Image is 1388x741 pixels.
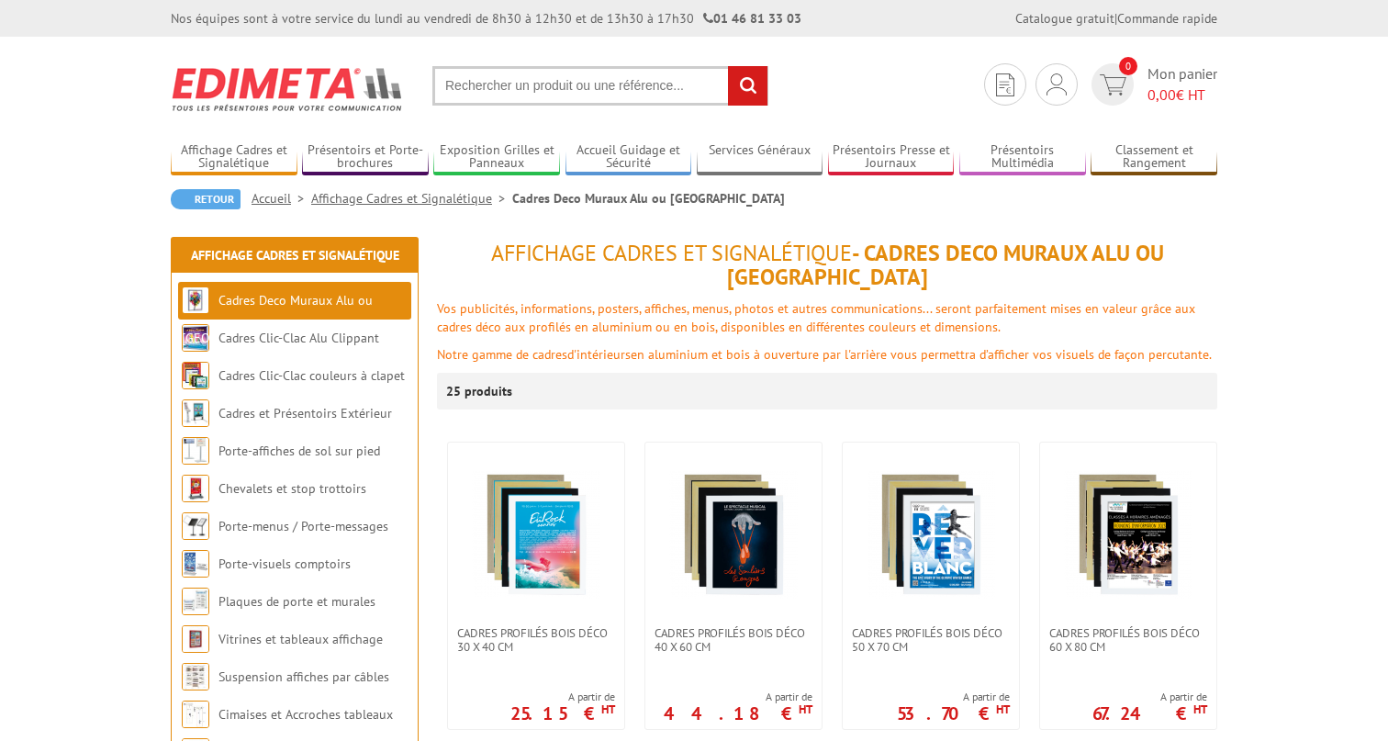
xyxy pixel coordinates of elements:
a: Présentoirs Multimédia [959,142,1086,173]
font: Vos publicités, informations, posters, affiches, menus, photos et autres communications... seront... [437,300,1195,335]
a: Catalogue gratuit [1015,10,1114,27]
a: Cadres et Présentoirs Extérieur [218,405,392,421]
a: Affichage Cadres et Signalétique [311,190,512,207]
span: Mon panier [1147,63,1217,106]
sup: HT [996,702,1010,717]
div: Nos équipes sont à votre service du lundi au vendredi de 8h30 à 12h30 et de 13h30 à 17h30 [171,9,801,28]
a: Cadres Clic-Clac couleurs à clapet [218,367,405,384]
font: Notre gamme de cadres [437,346,567,363]
input: rechercher [728,66,767,106]
img: Porte-menus / Porte-messages [182,512,209,540]
a: Présentoirs Presse et Journaux [828,142,955,173]
span: 0 [1119,57,1137,75]
img: devis rapide [996,73,1014,96]
a: Commande rapide [1117,10,1217,27]
img: Chevalets et stop trottoirs [182,475,209,502]
span: Affichage Cadres et Signalétique [491,239,852,267]
div: | [1015,9,1217,28]
img: Cadres Profilés Bois Déco 40 x 60 cm [669,470,798,599]
a: Cadres Profilés Bois Déco 30 x 40 cm [448,626,624,654]
sup: HT [601,702,615,717]
h1: - Cadres Deco Muraux Alu ou [GEOGRAPHIC_DATA] [437,241,1217,290]
a: Retour [171,189,241,209]
span: Cadres Profilés Bois Déco 40 x 60 cm [655,626,812,654]
a: Cadres Clic-Clac Alu Clippant [218,330,379,346]
a: devis rapide 0 Mon panier 0,00€ HT [1087,63,1217,106]
p: 53.70 € [897,708,1010,719]
img: Cadres Clic-Clac couleurs à clapet [182,362,209,389]
img: Cadres Profilés Bois Déco 30 x 40 cm [472,470,600,599]
span: A partir de [897,690,1010,704]
img: Cadres Deco Muraux Alu ou Bois [182,286,209,314]
a: Chevalets et stop trottoirs [218,480,366,497]
a: Présentoirs et Porte-brochures [302,142,429,173]
span: Cadres Profilés Bois Déco 30 x 40 cm [457,626,615,654]
font: d'intérieurs [567,346,631,363]
p: 25 produits [446,373,515,410]
a: Cadres Profilés Bois Déco 50 x 70 cm [843,626,1019,654]
img: devis rapide [1100,74,1126,95]
img: Cadres et Présentoirs Extérieur [182,399,209,427]
a: Accueil Guidage et Sécurité [565,142,692,173]
a: Cadres Profilés Bois Déco 60 x 80 cm [1040,626,1216,654]
img: Cadres Profilés Bois Déco 60 x 80 cm [1064,470,1192,599]
img: devis rapide [1047,73,1067,95]
img: Edimeta [171,55,405,123]
p: 25.15 € [510,708,615,719]
img: Plaques de porte et murales [182,588,209,615]
img: Porte-visuels comptoirs [182,550,209,578]
font: en aluminium et bois à ouverture par l'arrière vous permettra d’afficher vos visuels de façon per... [631,346,1212,363]
a: Accueil [252,190,311,207]
span: 0,00 [1147,85,1176,104]
a: Classement et Rangement [1091,142,1217,173]
p: 67.24 € [1092,708,1207,719]
span: Cadres Profilés Bois Déco 50 x 70 cm [852,626,1010,654]
img: Cadres Profilés Bois Déco 50 x 70 cm [867,470,995,599]
span: A partir de [1092,690,1207,704]
p: 44.18 € [664,708,812,719]
span: A partir de [510,690,615,704]
span: € HT [1147,84,1217,106]
a: Cadres Deco Muraux Alu ou [GEOGRAPHIC_DATA] [182,292,373,346]
a: Porte-menus / Porte-messages [218,518,388,534]
span: A partir de [664,690,812,704]
a: Exposition Grilles et Panneaux [433,142,560,173]
span: Cadres Profilés Bois Déco 60 x 80 cm [1049,626,1207,654]
img: Porte-affiches de sol sur pied [182,437,209,465]
strong: 01 46 81 33 03 [703,10,801,27]
a: Affichage Cadres et Signalétique [191,247,399,264]
li: Cadres Deco Muraux Alu ou [GEOGRAPHIC_DATA] [512,189,785,208]
a: Services Généraux [697,142,823,173]
a: Plaques de porte et murales [218,593,375,610]
a: Porte-visuels comptoirs [218,556,351,572]
a: Porte-affiches de sol sur pied [218,443,380,459]
a: Cadres Profilés Bois Déco 40 x 60 cm [645,626,822,654]
sup: HT [799,702,812,717]
a: Affichage Cadres et Signalétique [171,142,297,173]
input: Rechercher un produit ou une référence... [432,66,768,106]
sup: HT [1193,702,1207,717]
